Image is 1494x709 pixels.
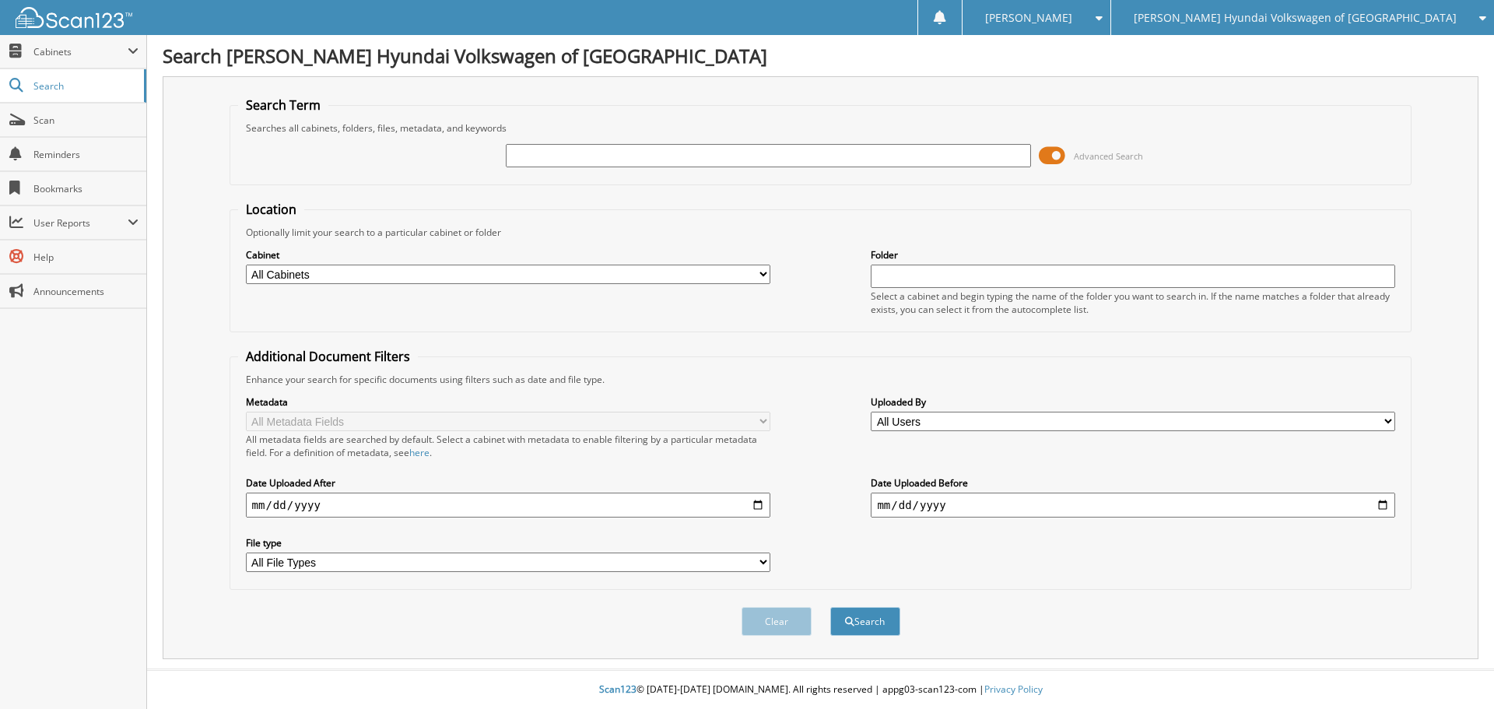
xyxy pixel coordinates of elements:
[238,373,1404,386] div: Enhance your search for specific documents using filters such as date and file type.
[238,226,1404,239] div: Optionally limit your search to a particular cabinet or folder
[830,607,900,636] button: Search
[871,290,1395,316] div: Select a cabinet and begin typing the name of the folder you want to search in. If the name match...
[238,201,304,218] legend: Location
[33,182,139,195] span: Bookmarks
[742,607,812,636] button: Clear
[33,285,139,298] span: Announcements
[246,433,770,459] div: All metadata fields are searched by default. Select a cabinet with metadata to enable filtering b...
[409,446,430,459] a: here
[246,248,770,261] label: Cabinet
[33,251,139,264] span: Help
[33,148,139,161] span: Reminders
[147,671,1494,709] div: © [DATE]-[DATE] [DOMAIN_NAME]. All rights reserved | appg03-scan123-com |
[871,476,1395,490] label: Date Uploaded Before
[33,216,128,230] span: User Reports
[246,536,770,549] label: File type
[1074,150,1143,162] span: Advanced Search
[1134,13,1457,23] span: [PERSON_NAME] Hyundai Volkswagen of [GEOGRAPHIC_DATA]
[871,248,1395,261] label: Folder
[33,45,128,58] span: Cabinets
[16,7,132,28] img: scan123-logo-white.svg
[246,493,770,518] input: start
[163,43,1478,68] h1: Search [PERSON_NAME] Hyundai Volkswagen of [GEOGRAPHIC_DATA]
[33,79,136,93] span: Search
[238,97,328,114] legend: Search Term
[599,683,637,696] span: Scan123
[238,121,1404,135] div: Searches all cabinets, folders, files, metadata, and keywords
[33,114,139,127] span: Scan
[246,476,770,490] label: Date Uploaded After
[246,395,770,409] label: Metadata
[984,683,1043,696] a: Privacy Policy
[985,13,1072,23] span: [PERSON_NAME]
[871,395,1395,409] label: Uploaded By
[871,493,1395,518] input: end
[238,348,418,365] legend: Additional Document Filters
